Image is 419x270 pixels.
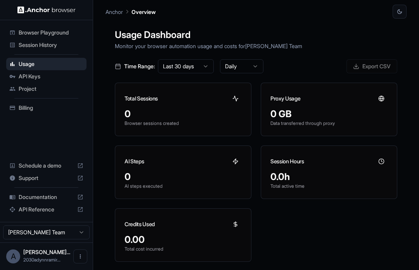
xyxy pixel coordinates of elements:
span: Time Range: [124,62,155,70]
span: Project [19,85,83,93]
span: Billing [19,104,83,112]
p: Total cost incurred [125,246,242,252]
nav: breadcrumb [106,7,156,16]
div: A [6,249,20,263]
p: Anchor [106,8,123,16]
div: 0.0h [270,171,388,183]
div: 0 [125,171,242,183]
p: Total active time [270,183,388,189]
span: API Reference [19,206,74,213]
p: Monitor your browser automation usage and costs for [PERSON_NAME] Team [115,42,397,50]
div: API Keys [6,70,87,83]
div: Session History [6,39,87,51]
div: Usage [6,58,87,70]
p: Browser sessions created [125,120,242,126]
span: Usage [19,60,83,68]
span: 2030adynnramirez@corcoranunified.com [23,257,61,263]
div: Documentation [6,191,87,203]
img: Anchor Logo [17,6,76,14]
p: Data transferred through proxy [270,120,388,126]
div: 0 GB [270,108,388,120]
div: Support [6,172,87,184]
h3: Total Sessions [125,95,158,102]
h3: Proxy Usage [270,95,300,102]
span: Browser Playground [19,29,83,36]
span: Documentation [19,193,74,201]
h3: Credits Used [125,220,155,228]
div: API Reference [6,203,87,216]
h3: AI Steps [125,157,144,165]
span: Session History [19,41,83,49]
h1: Usage Dashboard [115,28,397,42]
div: Schedule a demo [6,159,87,172]
p: Overview [132,8,156,16]
span: API Keys [19,73,83,80]
div: Project [6,83,87,95]
h3: Session Hours [270,157,304,165]
div: Billing [6,102,87,114]
span: Support [19,174,74,182]
div: 0 [125,108,242,120]
button: Open menu [73,249,87,263]
div: Browser Playground [6,26,87,39]
span: Adynn Carrasco Ramirez [23,249,70,255]
span: Schedule a demo [19,162,74,170]
p: AI steps executed [125,183,242,189]
div: 0.00 [125,234,242,246]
